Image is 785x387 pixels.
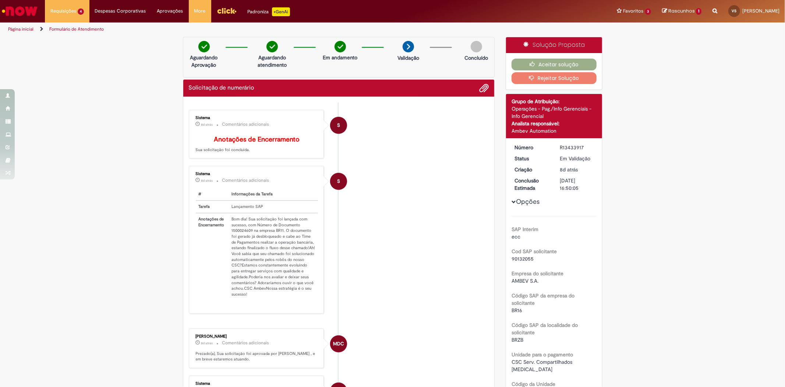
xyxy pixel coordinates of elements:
th: Anotações de Encerramento [196,213,229,300]
span: 8d atrás [560,166,578,173]
span: 8d atrás [201,178,213,183]
h2: Solicitação de numerário Histórico de tíquete [189,85,254,91]
div: [DATE] 16:50:05 [560,177,594,192]
div: Solução Proposta [506,37,602,53]
div: Mauricio De Camargo [330,335,347,352]
span: CSC Serv. Compartilhados [MEDICAL_DATA] [512,359,574,373]
p: Aguardando atendimento [254,54,290,69]
div: Ambev Automation [512,127,597,135]
small: Comentários adicionais [222,340,269,346]
span: S [337,172,340,190]
span: 8d atrás [201,341,213,345]
p: Validação [397,54,419,62]
dt: Conclusão Estimada [509,177,554,192]
span: 90132055 [512,255,534,262]
img: check-circle-green.png [335,41,346,52]
img: arrow-next.png [403,41,414,52]
span: BRZB [512,337,523,343]
button: Aceitar solução [512,59,597,70]
time: 20/08/2025 17:40:56 [560,166,578,173]
span: Rascunhos [668,7,695,14]
th: Tarefa [196,201,229,213]
div: R13433917 [560,144,594,151]
dt: Criação [509,166,554,173]
a: Rascunhos [662,8,701,15]
p: Concluído [464,54,488,62]
div: Padroniza [248,7,290,16]
span: 4 [78,8,84,15]
span: Despesas Corporativas [95,7,146,15]
img: click_logo_yellow_360x200.png [217,5,237,16]
span: Requisições [50,7,76,15]
small: Comentários adicionais [222,177,269,184]
div: Analista responsável: [512,120,597,127]
img: check-circle-green.png [266,41,278,52]
div: System [330,117,347,134]
th: Informações da Tarefa [229,188,318,201]
span: ecc [512,233,520,240]
dt: Status [509,155,554,162]
button: Rejeitar Solução [512,72,597,84]
b: Anotações de Encerramento [214,135,300,144]
dt: Número [509,144,554,151]
div: Em Validação [560,155,594,162]
div: [PERSON_NAME] [196,334,318,339]
td: Bom dia! Sua solicitação foi lançada com sucesso, com Número de Documento 1500024609 na empresa B... [229,213,318,300]
p: +GenAi [272,7,290,16]
a: Formulário de Atendimento [49,26,104,32]
time: 21/08/2025 08:45:58 [201,341,213,345]
b: Código SAP da localidade do solicitante [512,322,578,336]
span: S [337,116,340,134]
span: VS [732,8,737,13]
span: 1 [696,8,701,15]
button: Adicionar anexos [479,83,489,93]
a: Página inicial [8,26,33,32]
div: Sistema [196,172,318,176]
p: Prezado(a), Sua solicitação foi aprovada por [PERSON_NAME] , e em breve estaremos atuando. [196,351,318,362]
img: check-circle-green.png [198,41,210,52]
div: Operações - Pag./Info Gerenciais - Info Gerencial [512,105,597,120]
div: 20/08/2025 17:40:56 [560,166,594,173]
span: Favoritos [623,7,644,15]
p: Sua solicitação foi concluída. [196,136,318,153]
td: Lançamento SAP [229,201,318,213]
img: img-circle-grey.png [471,41,482,52]
div: System [330,173,347,190]
time: 21/08/2025 09:32:35 [201,178,213,183]
th: # [196,188,229,201]
span: Aprovações [157,7,183,15]
div: Grupo de Atribuição: [512,98,597,105]
b: Cod SAP solicitante [512,248,557,255]
img: ServiceNow [1,4,39,18]
div: Sistema [196,381,318,386]
b: Código SAP da empresa do solicitante [512,292,574,306]
p: Em andamento [323,54,357,61]
span: [PERSON_NAME] [742,8,779,14]
b: SAP Interim [512,226,538,233]
p: Aguardando Aprovação [186,54,222,69]
span: 3 [645,8,651,15]
span: MDC [333,335,344,353]
b: Unidade para o pagamento [512,351,573,358]
span: BR16 [512,307,522,314]
span: 8d atrás [201,122,213,127]
span: AMBEV S.A. [512,278,538,284]
div: Sistema [196,116,318,120]
b: Empresa do solicitante [512,270,563,277]
small: Comentários adicionais [222,121,269,128]
span: More [194,7,206,15]
ul: Trilhas de página [6,22,518,36]
time: 21/08/2025 09:32:37 [201,122,213,127]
